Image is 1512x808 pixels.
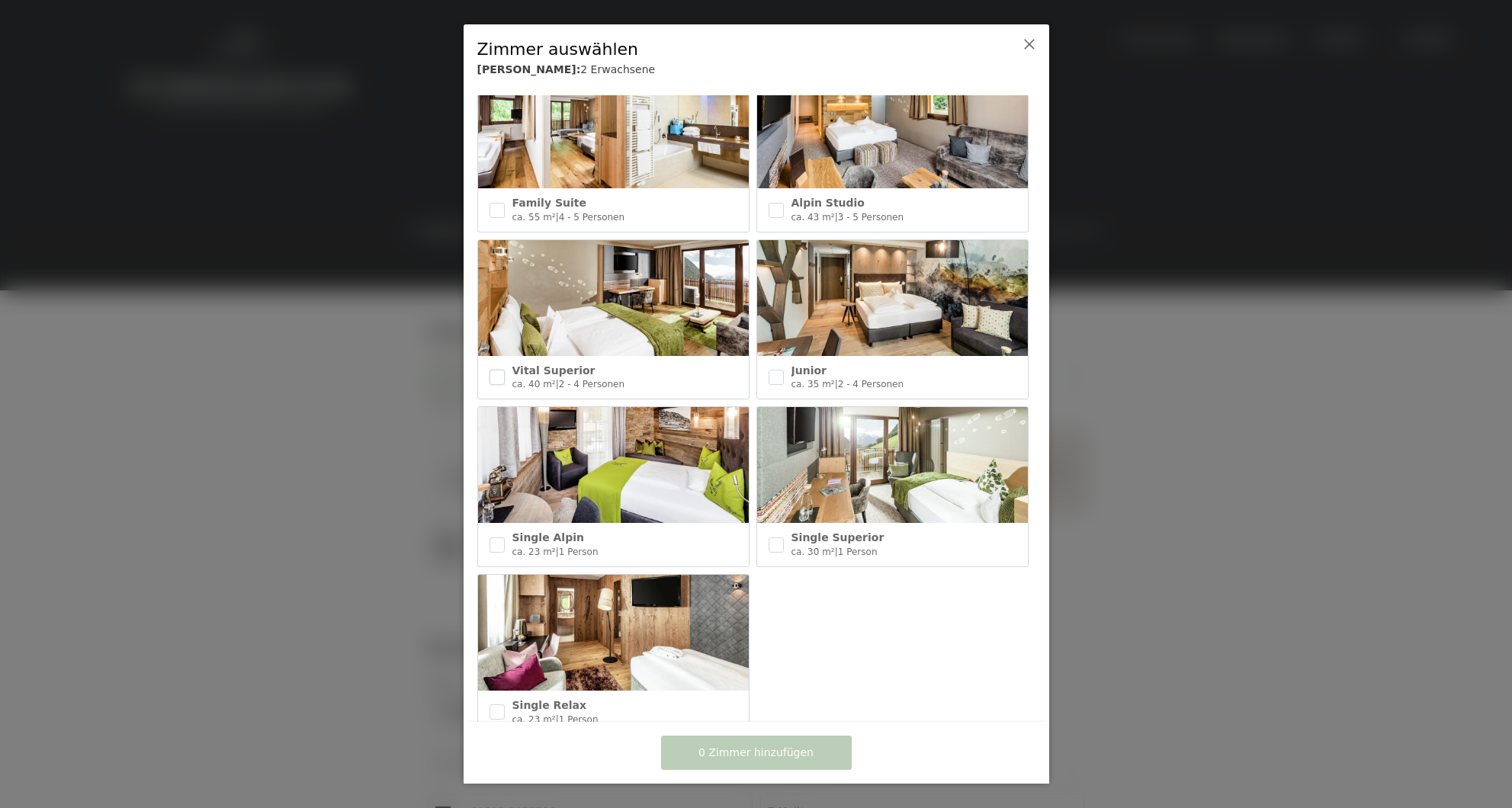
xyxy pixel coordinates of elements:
span: 4 - 5 Personen [559,212,624,223]
span: | [835,547,838,557]
span: ca. 23 m² [512,547,556,557]
span: | [556,212,559,223]
span: ca. 55 m² [512,212,556,223]
span: 2 - 4 Personen [838,379,904,390]
span: | [556,714,559,725]
span: Vital Superior [512,364,595,377]
img: Vital Superior [478,240,749,356]
span: Junior [791,364,827,377]
img: Single Alpin [478,407,749,523]
span: Family Suite [512,197,586,209]
span: ca. 23 m² [512,714,556,725]
span: | [835,212,838,223]
img: Family Suite [478,72,749,188]
div: Zimmer auswählen [477,38,988,62]
span: ca. 35 m² [791,379,835,390]
span: Single Alpin [512,531,584,543]
span: 1 Person [559,714,599,725]
img: Junior [757,240,1028,356]
span: Alpin Studio [791,197,865,209]
span: | [556,547,559,557]
span: Single Superior [791,531,884,543]
img: Alpin Studio [757,72,1028,188]
span: | [556,379,559,390]
span: 3 - 5 Personen [838,212,904,223]
span: ca. 30 m² [791,547,835,557]
span: 1 Person [559,547,599,557]
img: Single Relax [478,575,749,691]
span: Single Relax [512,699,587,711]
b: [PERSON_NAME]: [477,63,581,75]
img: Single Superior [757,407,1028,523]
span: | [835,379,838,390]
span: 2 - 4 Personen [559,379,624,390]
span: 1 Person [838,547,878,557]
span: ca. 40 m² [512,379,556,390]
span: 2 Erwachsene [580,63,655,75]
span: ca. 43 m² [791,212,835,223]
